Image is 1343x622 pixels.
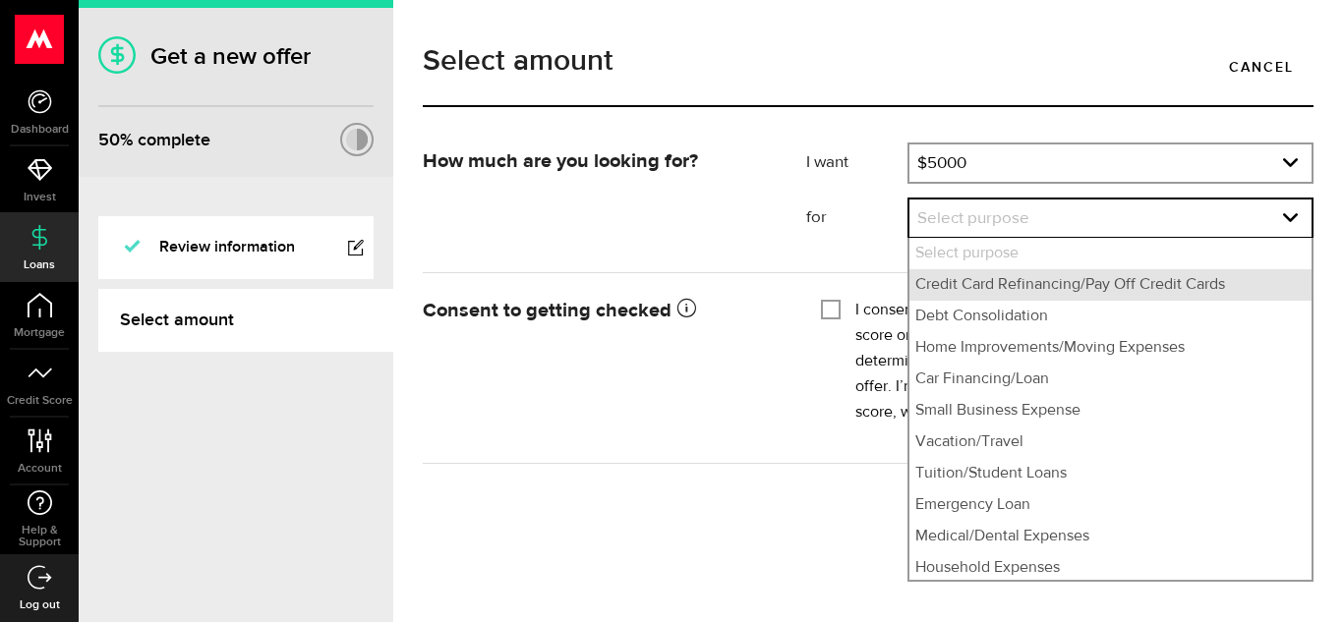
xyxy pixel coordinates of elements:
[855,298,1299,425] label: I consent to Mogo using my personal information to get a credit score or report from a credit rep...
[806,206,907,230] label: for
[909,364,1312,395] li: Car Financing/Loan
[909,395,1312,426] li: Small Business Expense
[98,42,374,71] h1: Get a new offer
[806,151,907,175] label: I want
[423,301,696,320] strong: Consent to getting checked
[98,123,210,158] div: % complete
[423,151,698,171] strong: How much are you looking for?
[423,46,1314,76] h1: Select amount
[909,199,1312,237] a: expand select
[909,332,1312,364] li: Home Improvements/Moving Expenses
[909,489,1312,521] li: Emergency Loan
[909,144,1312,182] a: expand select
[1209,46,1314,87] a: Cancel
[909,521,1312,552] li: Medical/Dental Expenses
[16,8,75,67] button: Open LiveChat chat widget
[98,130,120,150] span: 50
[98,289,393,352] a: Select amount
[909,238,1312,269] li: Select purpose
[821,298,841,317] input: I consent to Mogo using my personal information to get a credit score or report from a credit rep...
[909,552,1312,584] li: Household Expenses
[909,426,1312,458] li: Vacation/Travel
[909,301,1312,332] li: Debt Consolidation
[909,269,1312,301] li: Credit Card Refinancing/Pay Off Credit Cards
[98,216,374,279] a: Review information
[909,458,1312,489] li: Tuition/Student Loans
